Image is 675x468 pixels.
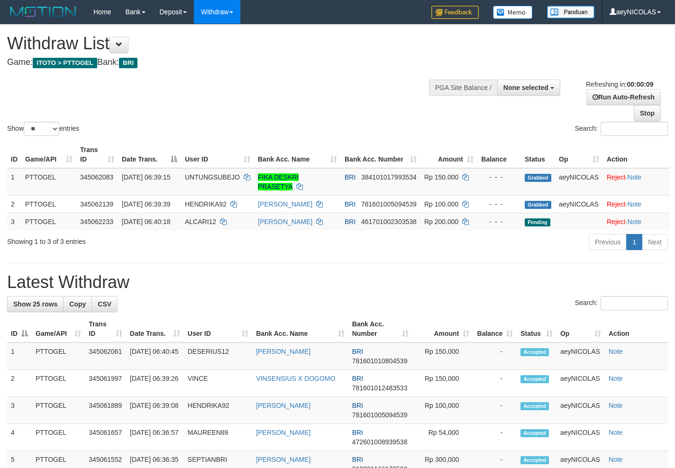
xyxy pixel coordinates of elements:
a: Copy [63,296,92,312]
th: Bank Acc. Name: activate to sort column ascending [254,141,341,168]
th: ID [7,141,21,168]
th: Trans ID: activate to sort column ascending [85,315,126,342]
td: aeyNICOLAS [556,342,605,370]
td: DESERIUS12 [184,342,252,370]
span: BRI [345,200,356,208]
a: Run Auto-Refresh [586,89,661,105]
span: BRI [352,348,363,355]
select: Showentries [24,122,59,136]
th: Status [521,141,555,168]
a: [PERSON_NAME] [258,200,312,208]
th: Date Trans.: activate to sort column descending [118,141,181,168]
th: Game/API: activate to sort column ascending [32,315,85,342]
td: · [603,195,670,213]
td: aeyNICOLAS [556,370,605,397]
td: Rp 54,000 [412,424,474,451]
td: PTTOGEL [21,195,76,213]
td: Rp 150,000 [412,342,474,370]
td: [DATE] 06:40:45 [126,342,184,370]
th: Action [603,141,670,168]
th: Balance: activate to sort column ascending [473,315,517,342]
span: Accepted [520,456,549,464]
a: 1 [626,234,642,250]
span: None selected [503,84,548,91]
span: 345062083 [80,173,113,181]
td: [DATE] 06:39:26 [126,370,184,397]
span: Refreshing in: [586,81,653,88]
a: Note [609,429,623,436]
span: Rp 150.000 [424,173,458,181]
th: Game/API: activate to sort column ascending [21,141,76,168]
td: 2 [7,195,21,213]
span: BRI [345,173,356,181]
td: - [473,342,517,370]
span: Pending [525,218,550,226]
td: · [603,168,670,196]
th: Amount: activate to sort column ascending [412,315,474,342]
span: [DATE] 06:39:39 [122,200,170,208]
a: VINSENSIUS X DOGOMO [256,375,335,382]
td: aeyNICOLAS [555,168,603,196]
a: [PERSON_NAME] [256,402,310,409]
a: FIKA DESKRI PRASETYA [258,173,299,190]
span: Accepted [520,402,549,410]
img: MOTION_logo.png [7,5,79,19]
td: PTTOGEL [21,213,76,230]
span: Copy 781601010804539 to clipboard [352,357,408,365]
a: Note [628,200,642,208]
td: VINCE [184,370,252,397]
th: User ID: activate to sort column ascending [181,141,254,168]
td: - [473,424,517,451]
td: 345061657 [85,424,126,451]
span: Show 25 rows [13,300,57,308]
div: - - - [481,217,517,226]
div: PGA Site Balance / [429,80,497,96]
th: Trans ID: activate to sort column ascending [76,141,118,168]
span: Copy [69,300,86,308]
td: PTTOGEL [21,168,76,196]
td: Rp 100,000 [412,397,474,424]
span: Rp 200.000 [424,218,458,225]
td: 345062061 [85,342,126,370]
span: HENDRIKA92 [185,200,227,208]
span: Copy 781601012483533 to clipboard [352,384,408,392]
h4: Game: Bank: [7,58,440,67]
th: Amount: activate to sort column ascending [420,141,477,168]
td: - [473,370,517,397]
td: aeyNICOLAS [556,424,605,451]
span: Accepted [520,375,549,383]
span: Grabbed [525,201,551,209]
td: 1 [7,342,32,370]
span: BRI [352,429,363,436]
img: Feedback.jpg [431,6,479,19]
label: Search: [575,296,668,310]
span: Rp 100.000 [424,200,458,208]
td: aeyNICOLAS [555,195,603,213]
th: Op: activate to sort column ascending [555,141,603,168]
span: CSV [98,300,111,308]
td: Rp 150,000 [412,370,474,397]
a: Reject [607,173,626,181]
a: Next [642,234,668,250]
td: PTTOGEL [32,370,85,397]
a: [PERSON_NAME] [256,429,310,436]
th: ID: activate to sort column descending [7,315,32,342]
img: Button%20Memo.svg [493,6,533,19]
td: [DATE] 06:36:57 [126,424,184,451]
button: None selected [497,80,560,96]
a: [PERSON_NAME] [256,348,310,355]
span: BRI [345,218,356,225]
div: Showing 1 to 3 of 3 entries [7,233,274,246]
span: Accepted [520,348,549,356]
a: CSV [91,296,118,312]
span: ITOTO > PTTOGEL [33,58,97,68]
label: Show entries [7,122,79,136]
th: Op: activate to sort column ascending [556,315,605,342]
span: Copy 781601005094539 to clipboard [361,200,417,208]
a: Note [609,375,623,382]
a: Stop [634,105,661,121]
label: Search: [575,122,668,136]
span: Grabbed [525,174,551,182]
span: [DATE] 06:40:18 [122,218,170,225]
span: BRI [119,58,137,68]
